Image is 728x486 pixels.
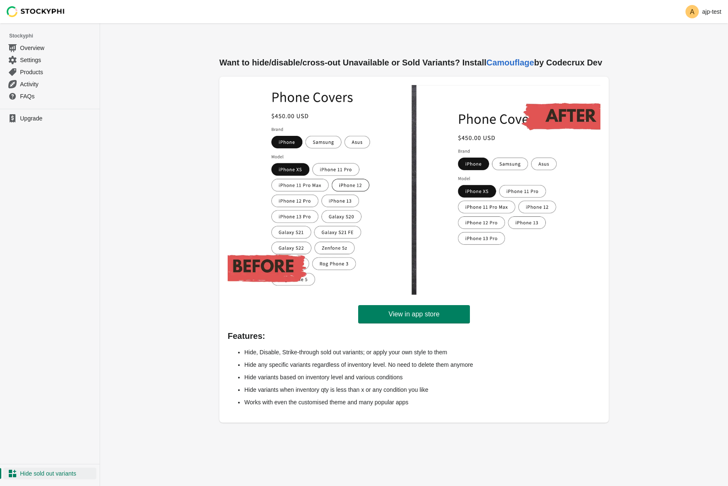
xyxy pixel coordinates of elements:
[702,8,721,15] p: ajp-test
[20,56,95,64] span: Settings
[487,58,534,67] a: Camouflage
[3,54,96,66] a: Settings
[20,44,95,52] span: Overview
[244,358,600,371] li: Hide any specific variants regardless of inventory level. No need to delete them anymore
[244,346,600,358] li: Hide, Disable, Strike-through sold out variants; or apply your own style to them
[20,92,95,100] span: FAQs
[20,114,95,123] span: Upgrade
[3,78,96,90] a: Activity
[9,32,100,40] span: Stockyphi
[3,113,96,124] a: Upgrade
[7,6,65,17] img: Stockyphi
[3,90,96,102] a: FAQs
[20,68,95,76] span: Products
[389,310,439,318] span: View in app store
[3,66,96,78] a: Products
[3,468,96,479] a: Hide sold out variants
[244,396,600,408] li: Works with even the customised theme and many popular apps
[690,8,695,15] text: A
[228,85,600,295] img: image
[244,371,600,383] li: Hide variants based on inventory level and various conditions
[3,42,96,54] a: Overview
[219,57,609,68] h2: Want to hide/disable/cross-out Unavailable or Sold Variants? Install by Codecrux Dev
[20,469,95,478] span: Hide sold out variants
[682,3,725,20] button: Avatar with initials Aajp-test
[228,332,600,340] h3: Features:
[20,80,95,88] span: Activity
[685,5,699,18] span: Avatar with initials A
[358,305,470,323] a: View in app store
[244,383,600,396] li: Hide variants when inventory qty is less than x or any condition you like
